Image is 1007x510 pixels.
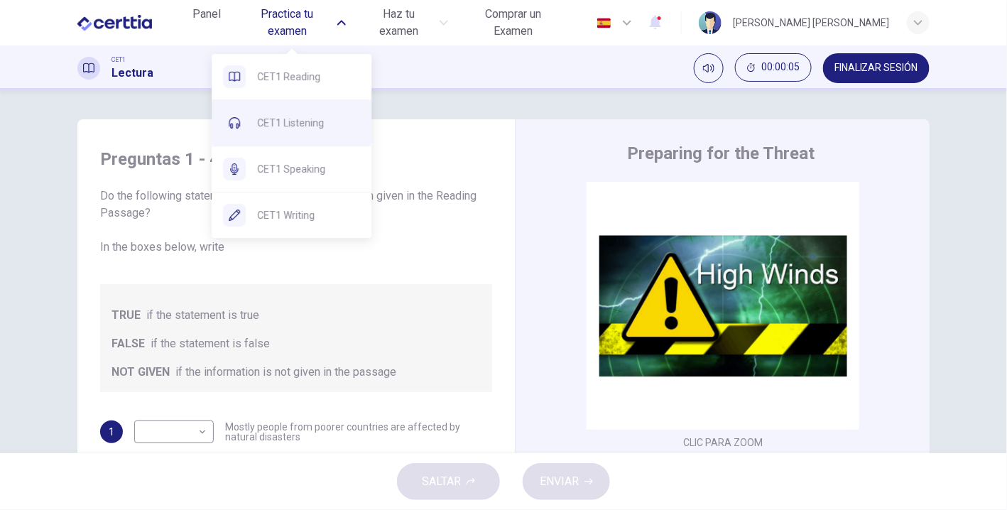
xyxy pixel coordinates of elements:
div: CET1 Reading [212,54,371,99]
span: CET1 [111,55,126,65]
button: Practica tu examen [236,1,352,44]
div: CET1 Listening [212,100,371,146]
div: CET1 Writing [212,192,371,238]
img: Profile picture [699,11,722,34]
h4: Preguntas 1 - 4 [100,148,492,170]
span: if the statement is true [146,307,259,324]
span: Comprar un Examen [465,6,561,40]
span: NOT GIVEN [111,364,170,381]
span: CET1 Writing [257,207,360,224]
div: [PERSON_NAME] [PERSON_NAME] [733,14,890,31]
span: CET1 Reading [257,68,360,85]
div: CET1 Speaking [212,146,371,192]
button: FINALIZAR SESIÓN [823,53,930,83]
span: if the information is not given in the passage [175,364,396,381]
a: Panel [185,1,230,44]
span: Mostly people from poorer countries are affected by natural disasters [225,422,492,442]
div: Ocultar [735,53,812,83]
span: Practica tu examen [241,6,334,40]
span: 00:00:05 [761,62,800,73]
img: es [595,18,613,28]
span: Panel [193,6,222,23]
h1: Lectura [111,65,153,82]
img: CERTTIA logo [77,9,152,37]
button: Haz tu examen [357,1,453,44]
span: FALSE [111,335,145,352]
button: 00:00:05 [735,53,812,82]
span: if the statement is false [151,335,270,352]
span: Do the following statements agree with the information given in the Reading Passage? In the boxes... [100,188,492,256]
span: Haz tu examen [363,6,435,40]
span: FINALIZAR SESIÓN [834,63,918,74]
span: 1 [109,427,114,437]
h4: Preparing for the Threat [627,142,815,165]
button: Panel [185,1,230,27]
span: CET1 Speaking [257,161,360,178]
div: Silenciar [694,53,724,83]
span: TRUE [111,307,141,324]
button: Comprar un Examen [459,1,567,44]
a: CERTTIA logo [77,9,185,37]
span: CET1 Listening [257,114,360,131]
